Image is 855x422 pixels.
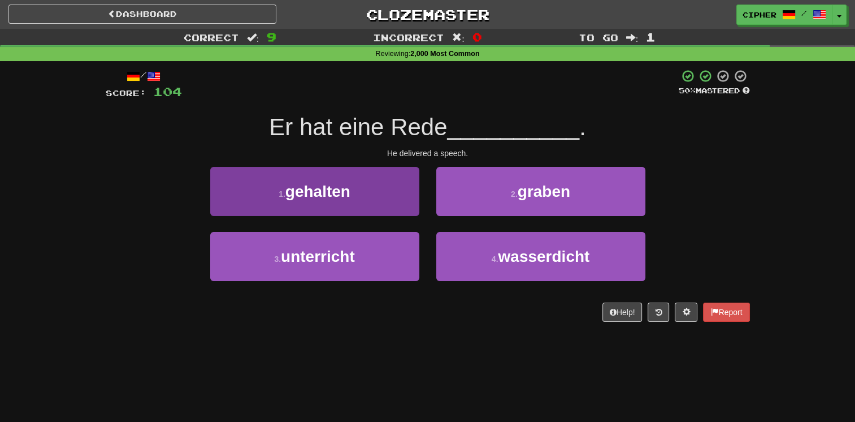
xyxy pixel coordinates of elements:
[436,232,645,281] button: 4.wasserdicht
[492,255,498,264] small: 4 .
[648,303,669,322] button: Round history (alt+y)
[579,32,618,43] span: To go
[743,10,776,20] span: Cipher
[679,86,696,95] span: 50 %
[498,248,589,265] span: wasserdicht
[679,86,750,96] div: Mastered
[518,183,570,200] span: graben
[646,30,656,44] span: 1
[436,167,645,216] button: 2.graben
[153,84,182,98] span: 104
[293,5,561,24] a: Clozemaster
[452,33,465,42] span: :
[410,50,479,58] strong: 2,000 Most Common
[184,32,239,43] span: Correct
[373,32,444,43] span: Incorrect
[8,5,276,24] a: Dashboard
[106,148,750,159] div: He delivered a speech.
[579,114,586,140] span: .
[511,190,518,199] small: 2 .
[703,303,749,322] button: Report
[602,303,643,322] button: Help!
[269,114,447,140] span: Er hat eine Rede
[626,33,639,42] span: :
[279,190,285,199] small: 1 .
[247,33,259,42] span: :
[472,30,482,44] span: 0
[210,232,419,281] button: 3.unterricht
[267,30,276,44] span: 9
[106,88,146,98] span: Score:
[285,183,350,200] span: gehalten
[210,167,419,216] button: 1.gehalten
[106,69,182,83] div: /
[281,248,355,265] span: unterricht
[274,255,281,264] small: 3 .
[447,114,579,140] span: __________
[736,5,832,25] a: Cipher /
[801,9,807,17] span: /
